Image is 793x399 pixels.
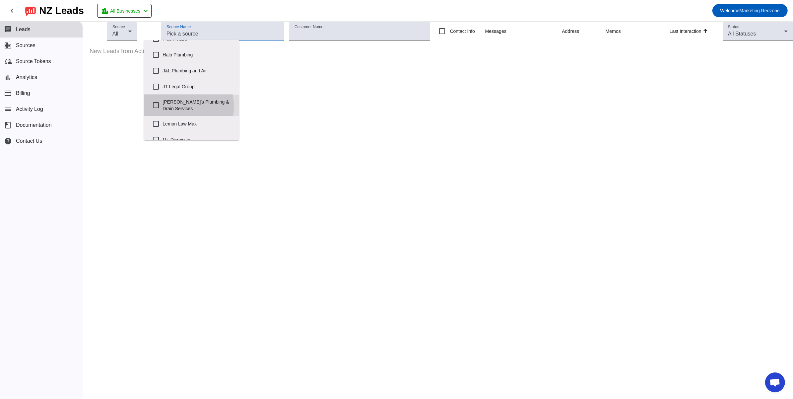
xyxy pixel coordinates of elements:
mat-icon: business [4,41,12,49]
img: logo [25,5,36,16]
label: Contact Info [449,28,475,35]
span: Activity Log [16,106,43,112]
th: Address [562,22,605,41]
label: Lemon Law Max [163,117,233,131]
div: Last Interaction [670,28,701,35]
button: All Businesses [97,4,152,18]
mat-icon: help [4,137,12,145]
mat-icon: chevron_left [142,7,150,15]
div: NZ Leads [39,6,84,15]
mat-icon: list [4,105,12,113]
span: Sources [16,42,35,48]
div: Open chat [765,372,785,392]
mat-icon: bar_chart [4,73,12,81]
span: Analytics [16,74,37,80]
span: book [4,121,12,129]
label: J&L Plumbing and Air [163,63,233,78]
mat-icon: chat [4,26,12,34]
span: Marketing Redzone [720,6,780,15]
mat-label: Customer Name [295,25,323,29]
label: JT Legal Group [163,79,233,94]
button: WelcomeMarketing Redzone [712,4,788,17]
mat-label: Source [112,25,125,29]
th: Messages [485,22,562,41]
mat-icon: chevron_left [8,7,16,15]
mat-icon: location_city [101,7,109,15]
span: Leads [16,27,31,33]
p: New Leads from Activated Sources will appear here. [83,41,793,61]
span: Source Tokens [16,58,51,64]
mat-icon: payment [4,89,12,97]
label: Halo Plumbing [163,47,233,62]
span: All Businesses [110,6,140,16]
span: Billing [16,90,30,96]
th: Memos [606,22,670,41]
mat-icon: cloud_sync [4,57,12,65]
span: Documentation [16,122,52,128]
span: Welcome [720,8,740,13]
mat-label: Source Name [166,25,191,29]
label: Mr. Dismisser [163,132,233,147]
input: Pick a source [166,30,279,38]
span: All [112,31,118,37]
span: All Statuses [728,31,756,37]
span: Contact Us [16,138,42,144]
mat-label: Status [728,25,739,29]
label: [PERSON_NAME]'s Plumbing & Drain Services [163,95,233,116]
